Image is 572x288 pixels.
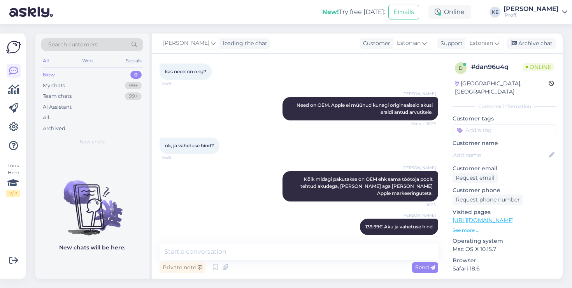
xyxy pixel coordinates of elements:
div: KE [490,7,500,18]
span: [PERSON_NAME] [402,91,436,97]
span: [PERSON_NAME] [402,165,436,171]
div: Try free [DATE]: [322,7,385,17]
div: Support [437,39,463,48]
div: Look Here [6,162,20,197]
div: My chats [43,82,65,90]
span: 16:25 [407,235,436,241]
div: Web [81,56,94,66]
span: [PERSON_NAME] [163,39,209,48]
div: 99+ [125,82,142,90]
span: New chats [80,138,105,145]
div: # dan96u4q [471,62,523,72]
p: Mac OS X 10.15.7 [453,245,556,253]
div: 99+ [125,92,142,100]
p: Customer phone [453,186,556,194]
div: 2 / 3 [6,190,20,197]
span: kas need on orig? [165,69,206,74]
p: Customer email [453,164,556,173]
span: d [459,65,463,71]
span: ok, ja vahetuse hind? [165,143,214,148]
a: [URL][DOMAIN_NAME] [453,217,514,224]
div: [PERSON_NAME] [504,6,559,12]
div: Request email [453,173,498,183]
span: [PERSON_NAME] [402,212,436,218]
span: 16:25 [162,154,191,160]
div: Socials [124,56,143,66]
a: [PERSON_NAME]iProff [504,6,567,18]
p: Operating system [453,237,556,245]
img: Askly Logo [6,40,21,55]
div: Team chats [43,92,72,100]
p: New chats will be here. [59,244,125,252]
div: Customer information [453,103,556,110]
p: Browser [453,256,556,265]
span: 16:25 [407,202,436,208]
div: leading the chat [220,39,267,48]
div: All [41,56,50,66]
p: Safari 18.6 [453,265,556,273]
button: Emails [388,5,419,19]
div: All [43,114,49,122]
div: Customer [360,39,390,48]
div: Online [428,5,471,19]
span: Estonian [469,39,493,48]
div: iProff [504,12,559,18]
p: Customer tags [453,115,556,123]
div: AI Assistant [43,103,72,111]
span: Kõik midagi pakutakse on OEM ehk sama töötoja poolt tehtud akudega, [PERSON_NAME] aga [PERSON_NAM... [300,176,434,196]
span: Online [523,63,554,71]
img: No chats [35,166,149,237]
span: Seen ✓ 16:25 [407,121,436,127]
div: Archive chat [507,38,556,49]
span: Send [415,264,435,271]
p: Visited pages [453,208,556,216]
div: 0 [130,71,142,79]
div: Archived [43,125,65,133]
span: 139,99€ Aku ja vahetuse hind [365,224,433,230]
span: Need on OEM. Apple ei müünud kunagi originaalseid akusi eraldi antud arvutitele. [297,102,434,115]
div: [GEOGRAPHIC_DATA], [GEOGRAPHIC_DATA] [455,80,549,96]
p: See more ... [453,227,556,234]
span: Estonian [397,39,421,48]
span: Search customers [48,41,98,49]
div: New [43,71,55,79]
b: New! [322,8,339,16]
div: Private note [160,262,205,273]
input: Add a tag [453,124,556,136]
div: Request phone number [453,194,523,205]
p: Customer name [453,139,556,147]
span: 16:24 [162,80,191,86]
input: Add name [453,151,547,159]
